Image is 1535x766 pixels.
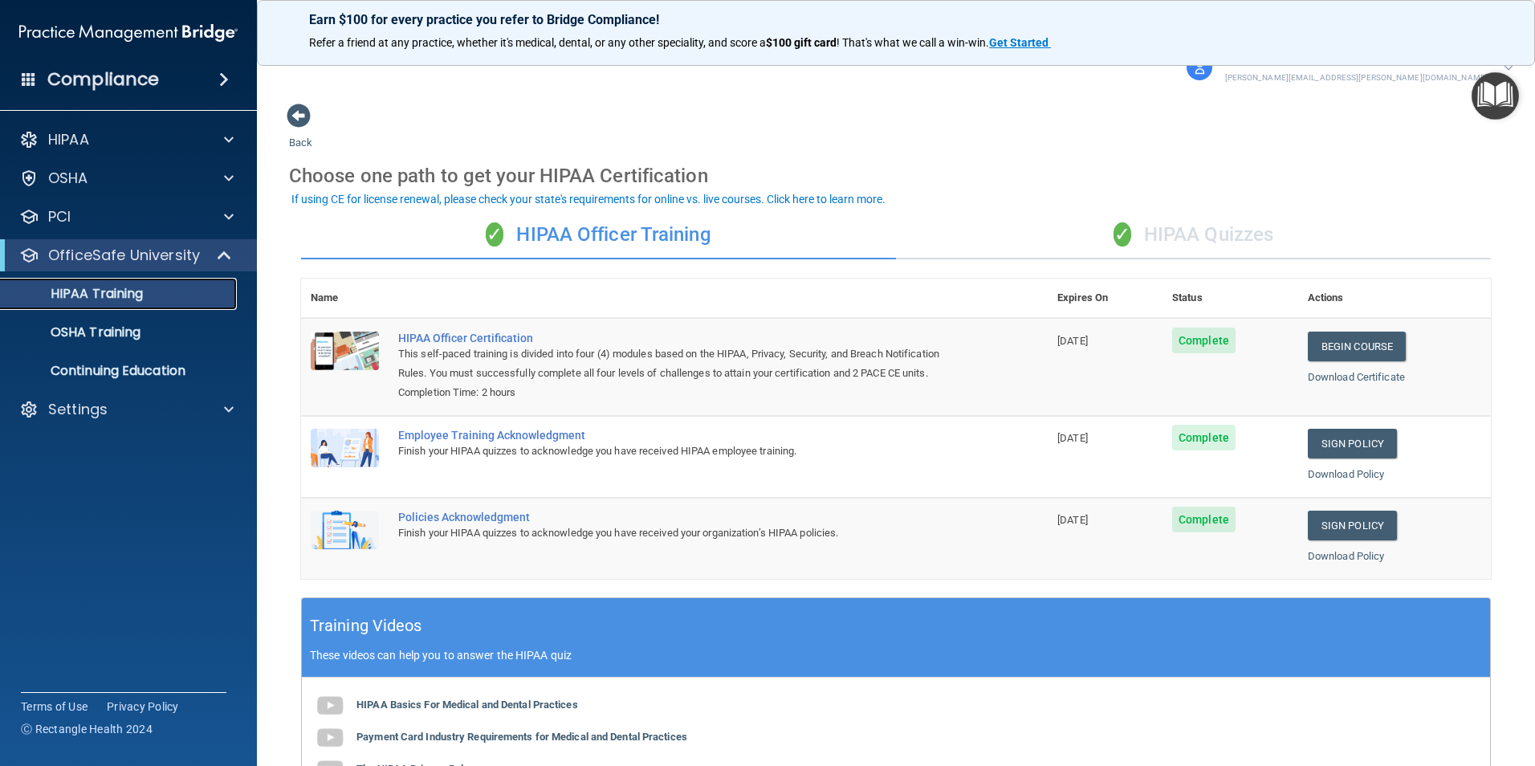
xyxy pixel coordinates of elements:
p: HIPAA [48,130,89,149]
p: OSHA [48,169,88,188]
a: OfficeSafe University [19,246,233,265]
th: Actions [1298,279,1491,318]
th: Expires On [1048,279,1162,318]
div: Finish your HIPAA quizzes to acknowledge you have received HIPAA employee training. [398,442,967,461]
span: Refer a friend at any practice, whether it's medical, dental, or any other speciality, and score a [309,36,766,49]
a: Sign Policy [1308,429,1397,458]
a: Download Certificate [1308,371,1405,383]
span: ✓ [1114,222,1131,247]
a: Begin Course [1308,332,1406,361]
th: Name [301,279,389,318]
div: HIPAA Quizzes [896,211,1491,259]
a: Sign Policy [1308,511,1397,540]
strong: Get Started [989,36,1048,49]
a: Download Policy [1308,468,1385,480]
span: [DATE] [1057,514,1088,526]
a: PCI [19,207,234,226]
a: HIPAA [19,130,234,149]
a: OSHA [19,169,234,188]
div: HIPAA Officer Training [301,211,896,259]
p: HIPAA Training [10,286,143,302]
span: Complete [1172,507,1236,532]
p: OfficeSafe University [48,246,200,265]
span: ! That's what we call a win-win. [837,36,989,49]
img: gray_youtube_icon.38fcd6cc.png [314,722,346,754]
a: Get Started [989,36,1051,49]
img: gray_youtube_icon.38fcd6cc.png [314,690,346,722]
p: [PERSON_NAME][EMAIL_ADDRESS][PERSON_NAME][DOMAIN_NAME] [1225,71,1488,85]
a: HIPAA Officer Certification [398,332,967,344]
button: Open Resource Center [1472,72,1519,120]
span: ✓ [486,222,503,247]
span: [DATE] [1057,335,1088,347]
div: This self-paced training is divided into four (4) modules based on the HIPAA, Privacy, Security, ... [398,344,967,383]
span: [DATE] [1057,432,1088,444]
a: Terms of Use [21,699,88,715]
img: arrow-down.227dba2b.svg [1504,65,1513,71]
div: Choose one path to get your HIPAA Certification [289,153,1503,199]
div: If using CE for license renewal, please check your state's requirements for online vs. live cours... [291,194,886,205]
span: Ⓒ Rectangle Health 2024 [21,721,153,737]
h5: Training Videos [310,612,422,640]
div: Policies Acknowledgment [398,511,967,524]
img: avatar.17b06cb7.svg [1187,55,1212,80]
p: Earn $100 for every practice you refer to Bridge Compliance! [309,12,1483,27]
div: Employee Training Acknowledgment [398,429,967,442]
b: Payment Card Industry Requirements for Medical and Dental Practices [356,731,687,744]
span: Complete [1172,425,1236,450]
a: Privacy Policy [107,699,179,715]
div: Finish your HIPAA quizzes to acknowledge you have received your organization’s HIPAA policies. [398,524,967,543]
span: Complete [1172,328,1236,353]
a: Download Policy [1308,550,1385,562]
img: PMB logo [19,17,238,49]
a: Back [289,117,312,149]
p: Settings [48,400,108,419]
button: If using CE for license renewal, please check your state's requirements for online vs. live cours... [289,191,888,207]
p: OSHA Training [10,324,140,340]
h4: Compliance [47,68,159,91]
a: Settings [19,400,234,419]
b: HIPAA Basics For Medical and Dental Practices [356,699,578,711]
th: Status [1162,279,1298,318]
p: Continuing Education [10,363,230,379]
strong: $100 gift card [766,36,837,49]
p: PCI [48,207,71,226]
div: Completion Time: 2 hours [398,383,967,402]
p: These videos can help you to answer the HIPAA quiz [310,649,1482,662]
